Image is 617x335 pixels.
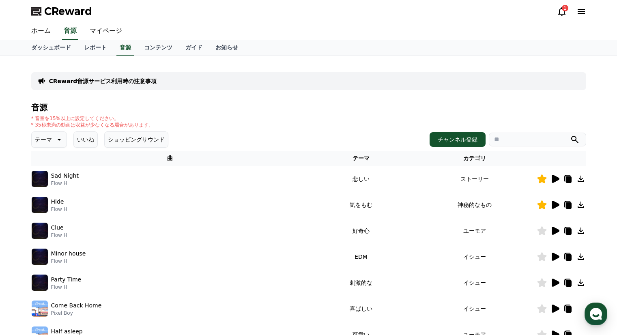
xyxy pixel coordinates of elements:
[413,270,537,296] td: イシュー
[32,223,48,239] img: music
[62,23,78,40] a: 音源
[138,40,179,56] a: コンテンツ
[413,192,537,218] td: 神秘的なもの
[309,192,413,218] td: 気をもむ
[32,249,48,265] img: music
[413,218,537,244] td: ユーモア
[51,172,79,180] p: Sad Night
[309,244,413,270] td: EDM
[562,5,568,11] div: 1
[73,131,98,148] button: いいね
[35,134,52,145] p: テーマ
[309,218,413,244] td: 好奇心
[51,249,86,258] p: Minor house
[32,171,48,187] img: music
[557,6,567,16] a: 1
[25,40,77,56] a: ダッシュボード
[51,223,64,232] p: Clue
[32,197,48,213] img: music
[31,103,586,112] h4: 音源
[116,40,134,56] a: 音源
[51,284,82,290] p: Flow H
[31,5,92,18] a: CReward
[31,122,153,128] p: * 35秒未満の動画は収益が少なくなる場合があります。
[51,310,102,316] p: Pixel Boy
[49,77,157,85] a: CReward音源サービス利用時の注意事項
[32,275,48,291] img: music
[209,40,245,56] a: お知らせ
[413,244,537,270] td: イシュー
[413,151,537,166] th: カテゴリ
[77,40,113,56] a: レポート
[51,206,67,213] p: Flow H
[51,275,82,284] p: Party Time
[309,151,413,166] th: テーマ
[51,198,64,206] p: Hide
[179,40,209,56] a: ガイド
[25,23,57,40] a: ホーム
[51,258,86,264] p: Flow H
[51,180,79,187] p: Flow H
[309,296,413,322] td: 喜ばしい
[31,131,67,148] button: テーマ
[413,166,537,192] td: ストーリー
[31,151,310,166] th: 曲
[51,301,102,310] p: Come Back Home
[44,5,92,18] span: CReward
[309,166,413,192] td: 悲しい
[31,115,153,122] p: * 音量を15%以上に設定してください。
[309,270,413,296] td: 刺激的な
[83,23,129,40] a: マイページ
[413,296,537,322] td: イシュー
[430,132,486,147] button: チャンネル登録
[32,301,48,317] img: music
[51,232,67,238] p: Flow H
[104,131,168,148] button: ショッピングサウンド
